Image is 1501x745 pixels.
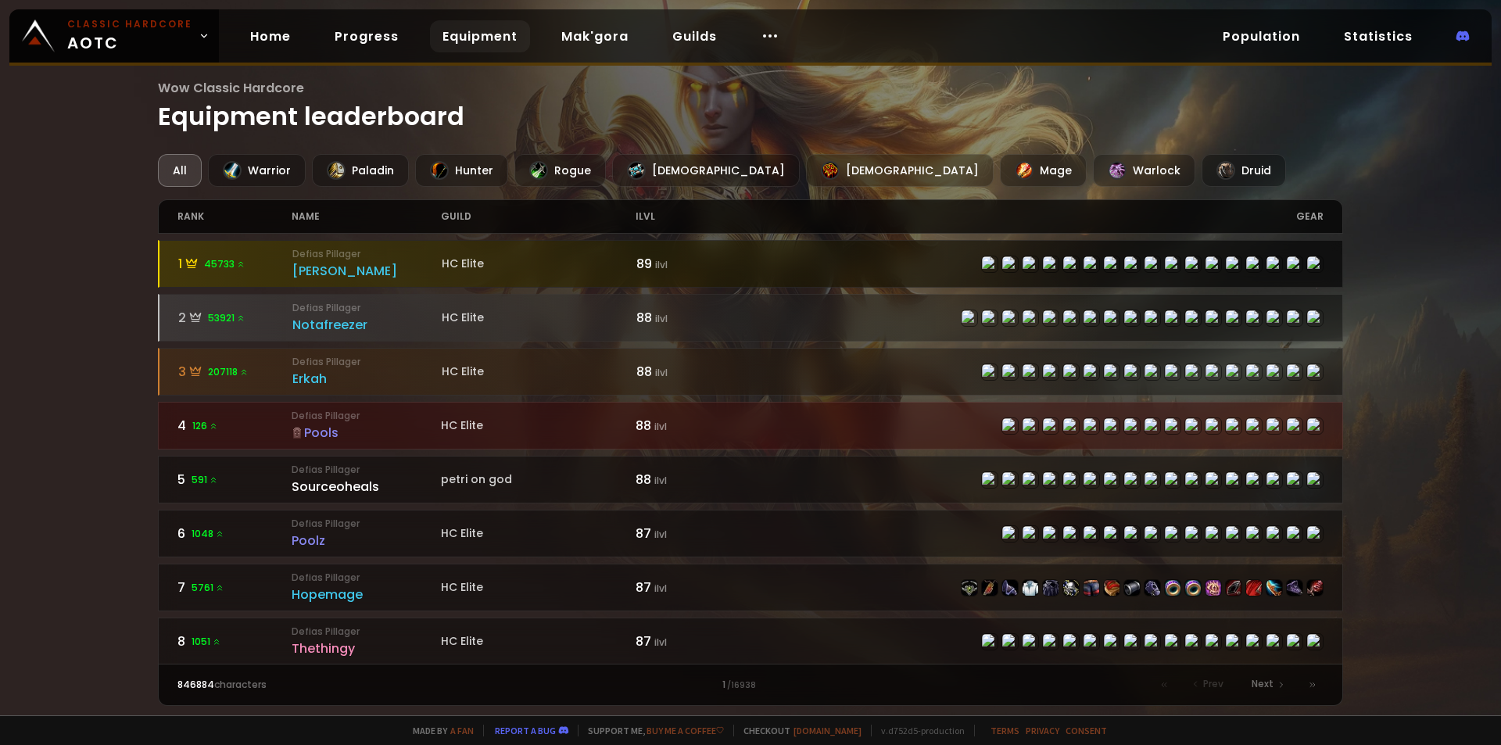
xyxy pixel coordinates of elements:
[67,17,192,55] span: AOTC
[636,308,751,328] div: 88
[192,527,224,541] span: 1048
[441,200,636,233] div: guild
[158,564,1344,611] a: 75761 Defias PillagerHopemageHC Elite87 ilvlitem-22498item-21608item-22499item-6795item-22496item...
[1202,154,1286,187] div: Druid
[654,474,667,487] small: ilvl
[322,20,411,52] a: Progress
[292,261,442,281] div: [PERSON_NAME]
[158,294,1344,342] a: 253921 Defias PillagerNotafreezerHC Elite88 ilvlitem-22498item-23057item-22983item-2575item-22496...
[177,678,214,691] span: 846884
[177,416,292,435] div: 4
[292,355,442,369] small: Defias Pillager
[292,571,441,585] small: Defias Pillager
[495,725,556,736] a: Report a bug
[549,20,641,52] a: Mak'gora
[450,725,474,736] a: a fan
[1124,580,1140,596] img: item-23021
[1084,580,1099,596] img: item-22497
[238,20,303,52] a: Home
[991,725,1019,736] a: Terms
[1000,154,1087,187] div: Mage
[1210,20,1313,52] a: Population
[654,582,667,595] small: ilvl
[403,725,474,736] span: Made by
[192,419,218,433] span: 126
[442,310,636,326] div: HC Elite
[158,78,1344,135] h1: Equipment leaderboard
[292,369,442,389] div: Erkah
[177,578,292,597] div: 7
[178,362,293,381] div: 3
[750,200,1324,233] div: gear
[654,636,667,649] small: ilvl
[158,402,1344,450] a: 4126 Defias PillagerPoolsHC Elite88 ilvlitem-22506item-22943item-22507item-22504item-22510item-22...
[1165,580,1180,596] img: item-23237
[177,524,292,543] div: 6
[1252,677,1274,691] span: Next
[158,510,1344,557] a: 61048 Defias PillagerPoolzHC Elite87 ilvlitem-22506item-22943item-22507item-22504item-22510item-2...
[312,154,409,187] div: Paladin
[292,301,442,315] small: Defias Pillager
[636,362,751,381] div: 88
[655,366,668,379] small: ilvl
[208,154,306,187] div: Warrior
[1203,677,1223,691] span: Prev
[636,254,751,274] div: 89
[158,348,1344,396] a: 3207118 Defias PillagerErkahHC Elite88 ilvlitem-22498item-23057item-22983item-17723item-22496item...
[1026,725,1059,736] a: Privacy
[793,725,862,736] a: [DOMAIN_NAME]
[158,618,1344,665] a: 81051 Defias PillagerThethingyHC Elite87 ilvlitem-22428item-21712item-22429item-22425item-21582it...
[654,420,667,433] small: ilvl
[636,578,750,597] div: 87
[655,312,668,325] small: ilvl
[1002,580,1018,596] img: item-22499
[415,154,508,187] div: Hunter
[636,416,750,435] div: 88
[192,581,224,595] span: 5761
[1043,580,1059,596] img: item-22496
[1185,580,1201,596] img: item-23025
[9,9,219,63] a: Classic HardcoreAOTC
[158,78,1344,98] span: Wow Classic Hardcore
[292,247,442,261] small: Defias Pillager
[158,154,202,187] div: All
[1266,580,1282,596] img: item-22807
[442,364,636,380] div: HC Elite
[292,517,441,531] small: Defias Pillager
[1093,154,1195,187] div: Warlock
[177,678,464,692] div: characters
[204,257,245,271] span: 45733
[178,308,293,328] div: 2
[292,477,441,496] div: Sourceoheals
[430,20,530,52] a: Equipment
[292,409,441,423] small: Defias Pillager
[636,200,750,233] div: ilvl
[1226,580,1241,596] img: item-19379
[654,528,667,541] small: ilvl
[192,473,218,487] span: 591
[292,625,441,639] small: Defias Pillager
[177,632,292,651] div: 8
[1104,580,1119,596] img: item-22500
[636,632,750,651] div: 87
[292,531,441,550] div: Poolz
[208,311,245,325] span: 53921
[1287,580,1302,596] img: item-21597
[292,639,441,658] div: Thethingy
[67,17,192,31] small: Classic Hardcore
[292,585,441,604] div: Hopemage
[177,200,292,233] div: rank
[727,679,756,692] small: / 16938
[441,579,636,596] div: HC Elite
[647,725,724,736] a: Buy me a coffee
[806,154,994,187] div: [DEMOGRAPHIC_DATA]
[192,635,221,649] span: 1051
[441,525,636,542] div: HC Elite
[292,200,441,233] div: name
[982,580,998,596] img: item-21608
[178,254,293,274] div: 1
[1331,20,1425,52] a: Statistics
[660,20,729,52] a: Guilds
[441,633,636,650] div: HC Elite
[442,256,636,272] div: HC Elite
